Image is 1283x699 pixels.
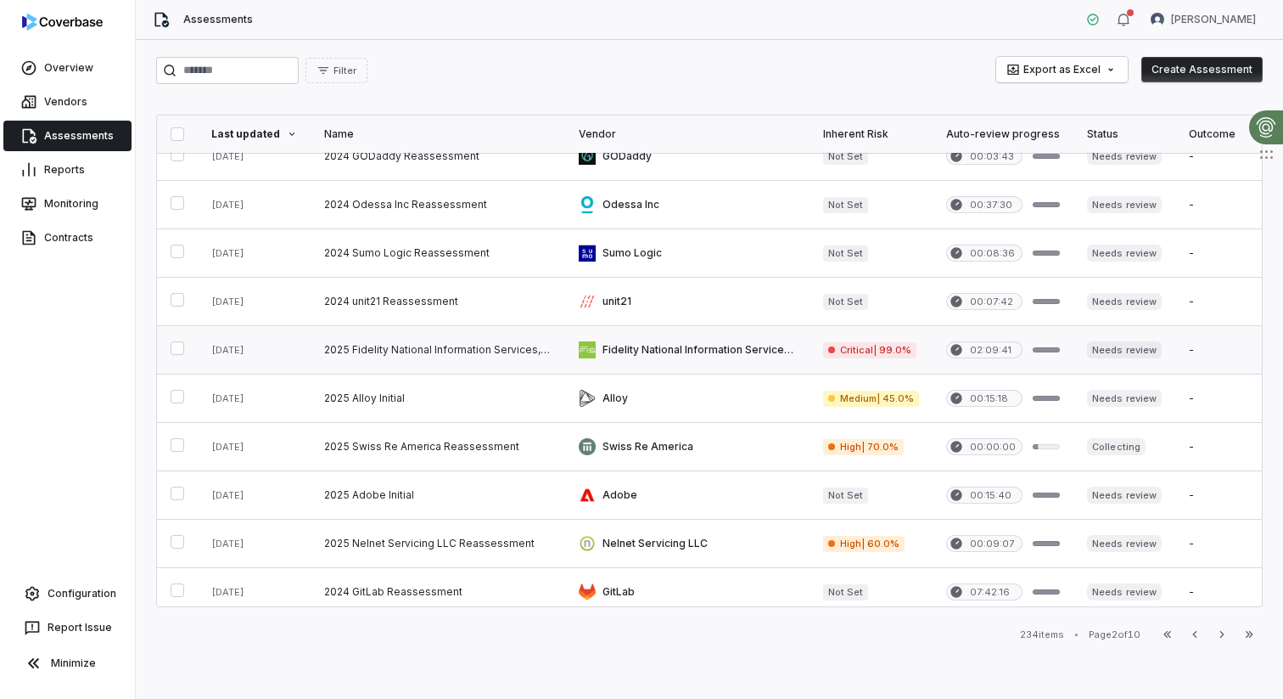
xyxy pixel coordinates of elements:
td: - [1175,278,1266,326]
td: - [1175,181,1266,229]
div: 234 items [1020,629,1064,641]
div: Vendor [579,127,796,141]
span: [PERSON_NAME] [1171,13,1256,26]
a: Contracts [3,223,132,253]
td: - [1175,132,1266,181]
td: - [1175,423,1266,471]
td: - [1175,326,1266,375]
img: logo-D7KZi-bG.svg [22,14,103,31]
div: • [1074,629,1079,640]
a: Vendors [3,87,132,117]
button: Report Issue [7,612,128,643]
a: Overview [3,53,132,83]
button: Brian Ball avatar[PERSON_NAME] [1140,7,1266,32]
button: Filter [305,58,367,83]
div: Name [324,127,552,141]
a: Configuration [7,578,128,609]
div: Status [1087,127,1161,141]
button: Minimize [7,646,128,680]
span: Filter [333,65,356,77]
div: Outcome [1189,127,1252,141]
td: - [1175,471,1266,520]
a: Reports [3,155,132,185]
a: Monitoring [3,189,132,219]
td: - [1175,375,1266,423]
td: - [1175,568,1266,617]
button: Create Assessment [1141,57,1263,82]
td: - [1175,520,1266,568]
button: Export as Excel [996,57,1128,82]
a: Assessments [3,121,132,151]
td: - [1175,229,1266,278]
div: Auto-review progress [946,127,1060,141]
img: Brian Ball avatar [1151,13,1164,26]
div: Inherent Risk [823,127,919,141]
div: Last updated [211,127,297,141]
span: Assessments [183,13,253,26]
div: Page 2 of 10 [1089,629,1140,641]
